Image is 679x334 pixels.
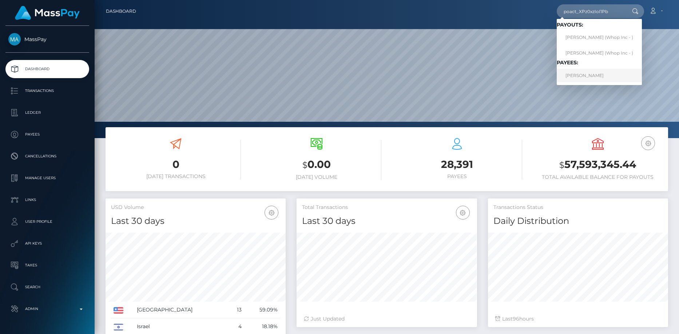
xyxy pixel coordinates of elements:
[5,125,89,144] a: Payees
[8,194,86,205] p: Links
[557,46,642,60] a: [PERSON_NAME] (Whop Inc - )
[111,157,241,172] h3: 0
[557,22,642,28] h6: Payouts:
[493,215,663,228] h4: Daily Distribution
[229,302,244,318] td: 13
[5,60,89,78] a: Dashboard
[5,278,89,296] a: Search
[244,302,281,318] td: 59.09%
[5,213,89,231] a: User Profile
[5,104,89,122] a: Ledger
[252,157,382,172] h3: 0.00
[302,204,471,211] h5: Total Transactions
[302,215,471,228] h4: Last 30 days
[8,238,86,249] p: API Keys
[392,157,522,172] h3: 28,391
[111,173,241,180] h6: [DATE] Transactions
[106,4,136,19] a: Dashboard
[8,107,86,118] p: Ledger
[5,234,89,253] a: API Keys
[5,147,89,165] a: Cancellations
[8,151,86,162] p: Cancellations
[5,191,89,209] a: Links
[5,300,89,318] a: Admin
[114,307,123,314] img: US.png
[134,302,229,318] td: [GEOGRAPHIC_DATA]
[114,324,123,330] img: IL.png
[5,82,89,100] a: Transactions
[559,160,564,170] small: $
[493,204,663,211] h5: Transactions Status
[557,60,642,66] h6: Payees:
[252,174,382,180] h6: [DATE] Volume
[557,31,642,44] a: [PERSON_NAME] (Whop Inc - )
[5,256,89,274] a: Taxes
[8,64,86,75] p: Dashboard
[5,36,89,43] span: MassPay
[8,260,86,271] p: Taxes
[15,6,80,20] img: MassPay Logo
[8,129,86,140] p: Payees
[495,315,661,323] div: Last hours
[111,204,280,211] h5: USD Volume
[557,4,625,18] input: Search...
[5,169,89,187] a: Manage Users
[513,315,519,322] span: 96
[304,315,469,323] div: Just Updated
[8,282,86,293] p: Search
[533,174,663,180] h6: Total Available Balance for Payouts
[8,303,86,314] p: Admin
[8,33,21,45] img: MassPay
[111,215,280,228] h4: Last 30 days
[8,173,86,184] p: Manage Users
[392,173,522,180] h6: Payees
[302,160,307,170] small: $
[533,157,663,172] h3: 57,593,345.44
[557,69,642,82] a: [PERSON_NAME]
[8,85,86,96] p: Transactions
[8,216,86,227] p: User Profile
